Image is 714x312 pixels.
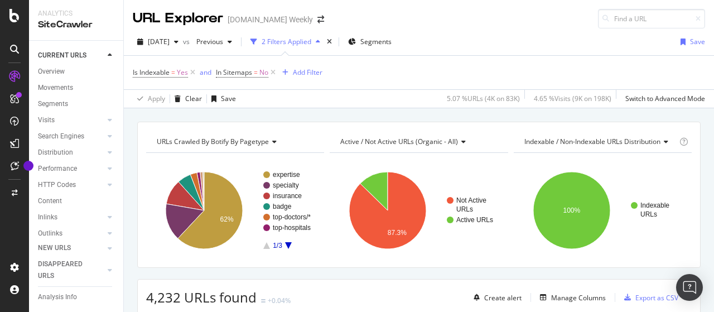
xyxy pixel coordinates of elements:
[273,213,311,221] text: top-doctors/*
[200,68,211,77] div: and
[38,82,73,94] div: Movements
[273,181,299,189] text: specialty
[38,50,86,61] div: CURRENT URLS
[146,288,257,306] span: 4,232 URLs found
[38,98,68,110] div: Segments
[38,50,104,61] a: CURRENT URLS
[171,68,175,77] span: =
[38,114,104,126] a: Visits
[38,163,104,175] a: Performance
[261,299,266,303] img: Equal
[340,137,458,146] span: Active / Not Active URLs (organic - all)
[38,291,115,303] a: Analysis Info
[690,37,705,46] div: Save
[146,162,321,259] svg: A chart.
[177,65,188,80] span: Yes
[133,9,223,28] div: URL Explorer
[38,147,104,159] a: Distribution
[388,229,407,237] text: 87.3%
[535,291,606,304] button: Manage Columns
[325,36,334,47] div: times
[456,205,473,213] text: URLs
[133,33,183,51] button: [DATE]
[38,258,104,282] a: DISAPPEARED URLS
[38,131,84,142] div: Search Engines
[524,137,660,146] span: Indexable / Non-Indexable URLs distribution
[514,162,689,259] svg: A chart.
[676,274,703,301] div: Open Intercom Messenger
[38,228,104,239] a: Outlinks
[273,203,292,210] text: badge
[220,215,234,223] text: 62%
[133,68,170,77] span: Is Indexable
[268,296,291,305] div: +0.04%
[484,293,522,303] div: Create alert
[640,210,657,218] text: URLs
[640,201,669,209] text: Indexable
[155,133,314,151] h4: URLs Crawled By Botify By pagetype
[625,94,705,103] div: Switch to Advanced Mode
[38,163,77,175] div: Performance
[344,33,396,51] button: Segments
[157,137,269,146] span: URLs Crawled By Botify By pagetype
[317,16,324,23] div: arrow-right-arrow-left
[621,90,705,108] button: Switch to Advanced Mode
[38,228,62,239] div: Outlinks
[273,171,300,179] text: expertise
[551,293,606,303] div: Manage Columns
[273,242,282,249] text: 1/3
[330,162,505,259] svg: A chart.
[228,14,313,25] div: [DOMAIN_NAME] Weekly
[456,196,486,204] text: Not Active
[534,94,611,103] div: 4.65 % Visits ( 9K on 198K )
[207,90,236,108] button: Save
[38,114,55,126] div: Visits
[38,98,115,110] a: Segments
[38,82,115,94] a: Movements
[38,195,62,207] div: Content
[183,37,192,46] span: vs
[262,37,311,46] div: 2 Filters Applied
[38,291,77,303] div: Analysis Info
[447,94,520,103] div: 5.07 % URLs ( 4K on 83K )
[192,37,223,46] span: Previous
[469,289,522,306] button: Create alert
[38,131,104,142] a: Search Engines
[598,9,705,28] input: Find a URL
[38,195,115,207] a: Content
[185,94,202,103] div: Clear
[620,289,678,306] button: Export as CSV
[148,94,165,103] div: Apply
[360,37,392,46] span: Segments
[273,192,302,200] text: insurance
[635,293,678,303] div: Export as CSV
[38,258,94,282] div: DISAPPEARED URLS
[133,90,165,108] button: Apply
[192,33,237,51] button: Previous
[38,66,65,78] div: Overview
[38,212,104,223] a: Inlinks
[273,224,311,232] text: top-hospitals
[38,242,104,254] a: NEW URLS
[38,242,71,254] div: NEW URLS
[38,9,114,18] div: Analytics
[676,33,705,51] button: Save
[563,207,580,214] text: 100%
[38,18,114,31] div: SiteCrawler
[456,216,493,224] text: Active URLs
[522,133,677,151] h4: Indexable / Non-Indexable URLs Distribution
[38,66,115,78] a: Overview
[293,68,322,77] div: Add Filter
[38,179,76,191] div: HTTP Codes
[170,90,202,108] button: Clear
[38,179,104,191] a: HTTP Codes
[216,68,252,77] span: In Sitemaps
[221,94,236,103] div: Save
[338,133,498,151] h4: Active / Not Active URLs
[259,65,268,80] span: No
[278,66,322,79] button: Add Filter
[200,67,211,78] button: and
